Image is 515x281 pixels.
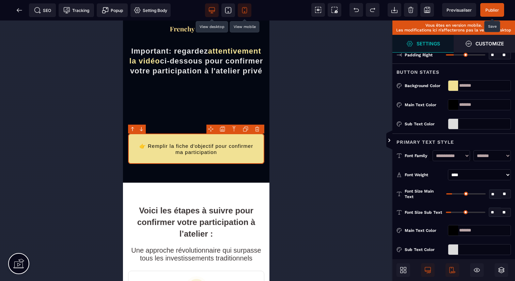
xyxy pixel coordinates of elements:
[447,8,472,13] span: Previsualiser
[396,263,410,277] span: Open Blocks
[392,35,454,53] span: Settings
[392,64,515,76] div: Button States
[46,5,100,12] img: f2a3730b544469f405c58ab4be6274e8_Capture_d%E2%80%99e%CC%81cran_2025-09-01_a%CC%80_20.57.27.png
[405,246,445,253] div: Sub Text Color
[396,28,512,32] p: Les modifications ici n’affecterons pas la version desktop
[5,181,141,223] h1: Voici les étapes à suivre pour confirmer votre participation à l’atelier :
[396,23,512,28] p: Vous êtes en version mobile.
[405,210,442,215] span: Font Size Sub Text
[328,3,341,17] span: Screenshot
[470,263,484,277] span: Hide/Show Block
[5,113,141,143] button: 👉 Remplir la fiche d'objectif pour confirmer ma participation
[446,263,459,277] span: Mobile Only
[63,256,84,278] img: 4c63a725c3b304b2c0a5e1a33d73ec16_growth-icon.svg
[495,263,508,277] span: Open Layers
[405,152,429,159] div: Font Family
[405,227,445,234] div: Main Text Color
[34,7,51,14] span: SEO
[405,121,445,127] div: Sub Text Color
[405,101,445,108] div: Main Text Color
[405,52,433,58] span: Padding Right
[405,188,443,199] span: Font Size Main Text
[421,263,435,277] span: Desktop Only
[134,7,167,14] span: Setting Body
[405,171,445,178] div: Font Weight
[311,3,325,17] span: View components
[442,3,476,17] span: Preview
[485,8,499,13] span: Publier
[405,82,445,89] div: Background Color
[5,223,141,245] h2: Une approche révolutionnaire qui surpasse tous les investissements traditionnels
[417,41,440,46] strong: Settings
[454,35,515,53] span: Open Style Manager
[102,7,123,14] span: Popup
[63,7,89,14] span: Tracking
[475,41,504,46] strong: Customize
[392,134,515,146] div: Primary Text Style
[5,22,141,55] h1: Important: regardez ci-dessous pour confirmer votre participation à l'atelier privé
